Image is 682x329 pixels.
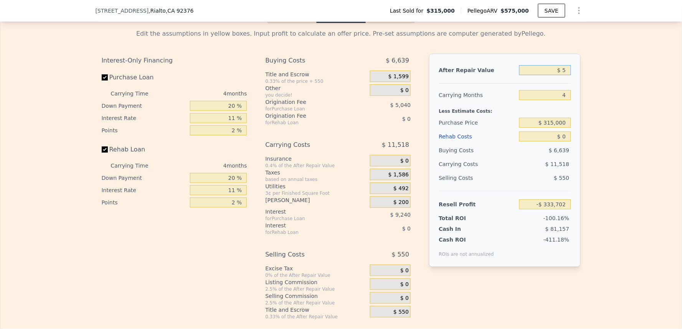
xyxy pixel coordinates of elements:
[265,196,367,204] div: [PERSON_NAME]
[265,120,351,126] div: for Rehab Loan
[467,7,501,15] span: Pellego ARV
[265,278,367,286] div: Listing Commission
[393,309,409,316] span: $ 550
[427,7,455,15] span: $315,000
[96,7,149,15] span: [STREET_ADDRESS]
[554,175,569,181] span: $ 550
[102,71,187,84] label: Purchase Loan
[102,54,247,67] div: Interest-Only Financing
[164,87,247,100] div: 4 months
[393,185,409,192] span: $ 492
[386,54,409,67] span: $ 6,639
[265,84,367,92] div: Other
[439,171,516,185] div: Selling Costs
[439,102,571,116] div: Less Estimate Costs:
[265,222,351,229] div: Interest
[439,143,516,157] div: Buying Costs
[549,147,569,153] span: $ 6,639
[392,248,410,262] span: $ 550
[265,265,367,272] div: Excise Tax
[102,196,187,209] div: Points
[265,138,351,152] div: Carrying Costs
[439,225,487,233] div: Cash In
[265,92,367,98] div: you decide!
[439,214,487,222] div: Total ROI
[265,98,351,106] div: Origination Fee
[393,199,409,206] span: $ 200
[390,7,427,15] span: Last Sold for
[265,286,367,292] div: 2.5% of the After Repair Value
[388,171,409,178] span: $ 1,586
[265,163,367,169] div: 0.4% of the After Repair Value
[102,29,581,38] div: Edit the assumptions in yellow boxes. Input profit to calculate an offer price. Pre-set assumptio...
[111,160,161,172] div: Carrying Time
[265,176,367,183] div: based on annual taxes
[149,7,193,15] span: , Rialto
[265,215,351,222] div: for Purchase Loan
[102,143,187,156] label: Rehab Loan
[400,87,409,94] span: $ 0
[439,116,516,130] div: Purchase Price
[102,112,187,124] div: Interest Rate
[538,4,565,18] button: SAVE
[400,267,409,274] span: $ 0
[164,160,247,172] div: 4 months
[400,281,409,288] span: $ 0
[439,63,516,77] div: After Repair Value
[102,100,187,112] div: Down Payment
[265,54,351,67] div: Buying Costs
[501,8,529,14] span: $575,000
[265,272,367,278] div: 0% of the After Repair Value
[265,314,367,320] div: 0.33% of the After Repair Value
[543,215,569,221] span: -100.16%
[265,292,367,300] div: Selling Commission
[545,161,569,167] span: $ 11,518
[390,212,411,218] span: $ 9,240
[439,236,494,243] div: Cash ROI
[571,3,587,18] button: Show Options
[400,295,409,302] span: $ 0
[102,184,187,196] div: Interest Rate
[265,306,367,314] div: Title and Escrow
[382,138,409,152] span: $ 11,518
[265,78,367,84] div: 0.33% of the price + 550
[400,158,409,164] span: $ 0
[166,8,194,14] span: , CA 92376
[543,237,569,243] span: -411.18%
[111,87,161,100] div: Carrying Time
[402,116,411,122] span: $ 0
[265,248,351,262] div: Selling Costs
[545,226,569,232] span: $ 81,157
[439,88,516,102] div: Carrying Months
[265,155,367,163] div: Insurance
[402,225,411,232] span: $ 0
[439,197,516,211] div: Resell Profit
[265,169,367,176] div: Taxes
[388,73,409,80] span: $ 1,599
[390,102,411,108] span: $ 5,040
[265,229,351,235] div: for Rehab Loan
[439,243,494,257] div: ROIs are not annualized
[265,71,367,78] div: Title and Escrow
[439,157,487,171] div: Carrying Costs
[265,208,351,215] div: Interest
[265,190,367,196] div: 3¢ per Finished Square Foot
[102,74,108,81] input: Purchase Loan
[265,300,367,306] div: 2.5% of the After Repair Value
[102,172,187,184] div: Down Payment
[439,130,516,143] div: Rehab Costs
[265,183,367,190] div: Utilities
[265,106,351,112] div: for Purchase Loan
[265,112,351,120] div: Origination Fee
[102,146,108,153] input: Rehab Loan
[102,124,187,137] div: Points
